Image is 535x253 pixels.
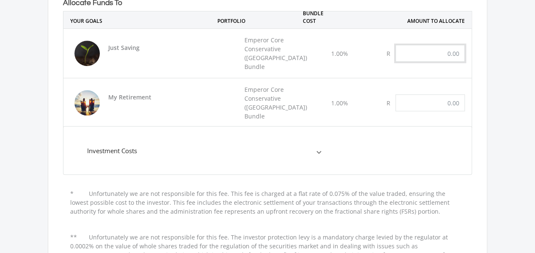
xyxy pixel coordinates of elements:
[331,49,348,58] p: 1.00%
[104,88,231,106] p: My Retirement
[381,94,395,111] div: R
[244,85,309,121] p: Emperor Core Conservative ([GEOGRAPHIC_DATA]) Bundle
[217,17,245,25] p: Portfolio
[87,146,137,156] div: Investment Costs
[303,10,334,25] p: Bundle Cost
[407,17,465,25] p: Amount To Allocate
[70,190,450,215] p: Unfortunately we are not responsible for this fee. This fee is charged at a flat rate of 0.075% o...
[331,99,348,107] p: 1.00%
[395,94,465,111] input: 0.00
[381,45,395,62] div: R
[77,134,331,168] mat-expansion-panel-header: Investment Costs
[395,45,465,62] input: 0.00
[104,39,231,56] p: Just Saving
[70,17,102,25] p: Your Goals
[244,36,309,71] p: Emperor Core Conservative ([GEOGRAPHIC_DATA]) Bundle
